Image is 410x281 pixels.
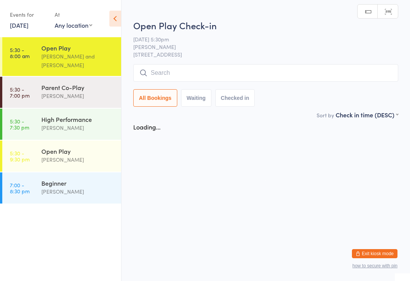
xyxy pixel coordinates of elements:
div: Open Play [41,44,115,52]
div: [PERSON_NAME] [41,92,115,100]
button: Exit kiosk mode [352,249,397,258]
a: 5:30 -9:30 pmOpen Play[PERSON_NAME] [2,140,121,172]
h2: Open Play Check-in [133,19,398,32]
div: [PERSON_NAME] [41,123,115,132]
a: 5:30 -7:00 pmParent Co-Play[PERSON_NAME] [2,77,121,108]
span: [DATE] 5:30pm [133,35,386,43]
time: 7:00 - 8:30 pm [10,182,30,194]
span: [STREET_ADDRESS] [133,51,398,58]
div: Loading... [133,123,161,131]
button: how to secure with pin [352,263,397,268]
span: [PERSON_NAME] [133,43,386,51]
div: At [55,8,92,21]
label: Sort by [317,111,334,119]
button: All Bookings [133,89,177,107]
div: Check in time (DESC) [336,111,398,119]
div: [PERSON_NAME] [41,187,115,196]
time: 5:30 - 7:00 pm [10,86,30,98]
div: [PERSON_NAME] [41,155,115,164]
a: 7:00 -8:30 pmBeginner[PERSON_NAME] [2,172,121,204]
div: Any location [55,21,92,29]
div: Open Play [41,147,115,155]
button: Checked in [215,89,255,107]
div: [PERSON_NAME] and [PERSON_NAME] [41,52,115,69]
time: 5:30 - 8:00 am [10,47,30,59]
div: Events for [10,8,47,21]
time: 5:30 - 9:30 pm [10,150,30,162]
a: 5:30 -7:30 pmHigh Performance[PERSON_NAME] [2,109,121,140]
button: Waiting [181,89,211,107]
div: Beginner [41,179,115,187]
input: Search [133,64,398,82]
a: [DATE] [10,21,28,29]
div: High Performance [41,115,115,123]
a: 5:30 -8:00 amOpen Play[PERSON_NAME] and [PERSON_NAME] [2,37,121,76]
div: Parent Co-Play [41,83,115,92]
time: 5:30 - 7:30 pm [10,118,29,130]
